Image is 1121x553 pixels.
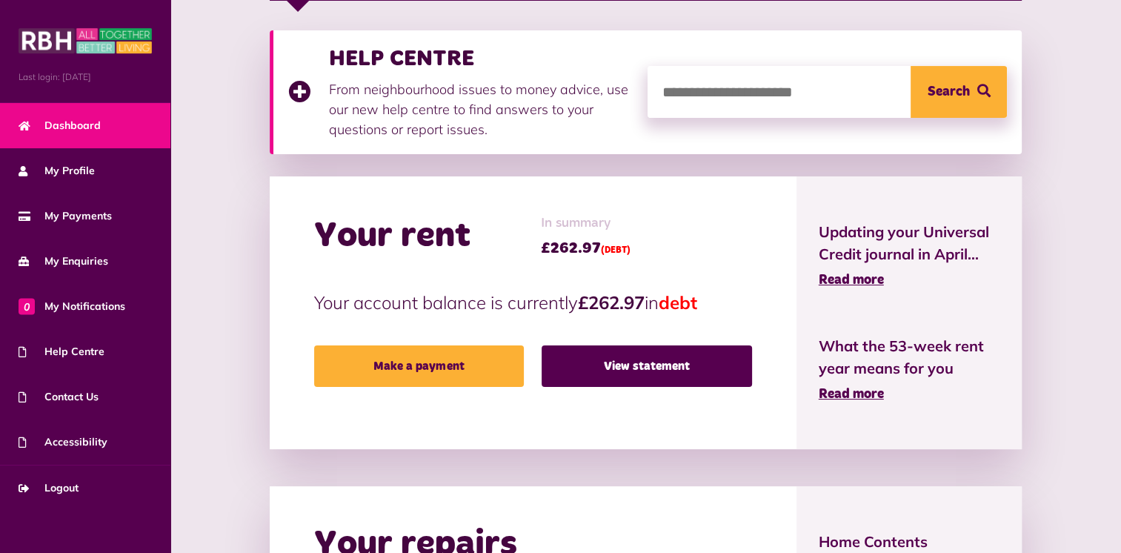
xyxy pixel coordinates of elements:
[19,299,125,314] span: My Notifications
[19,163,95,179] span: My Profile
[19,208,112,224] span: My Payments
[541,237,631,259] span: £262.97
[819,221,1000,291] a: Updating your Universal Credit journal in April... Read more
[578,291,645,314] strong: £262.97
[19,118,101,133] span: Dashboard
[659,291,697,314] span: debt
[541,213,631,234] span: In summary
[19,344,104,360] span: Help Centre
[314,289,752,316] p: Your account balance is currently in
[19,389,99,405] span: Contact Us
[819,335,1000,405] a: What the 53-week rent year means for you Read more
[19,434,107,450] span: Accessibility
[819,388,884,401] span: Read more
[314,345,525,387] a: Make a payment
[819,274,884,287] span: Read more
[329,79,633,139] p: From neighbourhood issues to money advice, use our new help centre to find answers to your questi...
[542,345,752,387] a: View statement
[928,66,970,118] span: Search
[19,254,108,269] span: My Enquiries
[19,480,79,496] span: Logout
[19,26,152,56] img: MyRBH
[329,45,633,72] h3: HELP CENTRE
[314,215,470,258] h2: Your rent
[19,298,35,314] span: 0
[19,70,152,84] span: Last login: [DATE]
[819,335,1000,380] span: What the 53-week rent year means for you
[911,66,1007,118] button: Search
[819,221,1000,265] span: Updating your Universal Credit journal in April...
[601,246,631,255] span: (DEBT)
